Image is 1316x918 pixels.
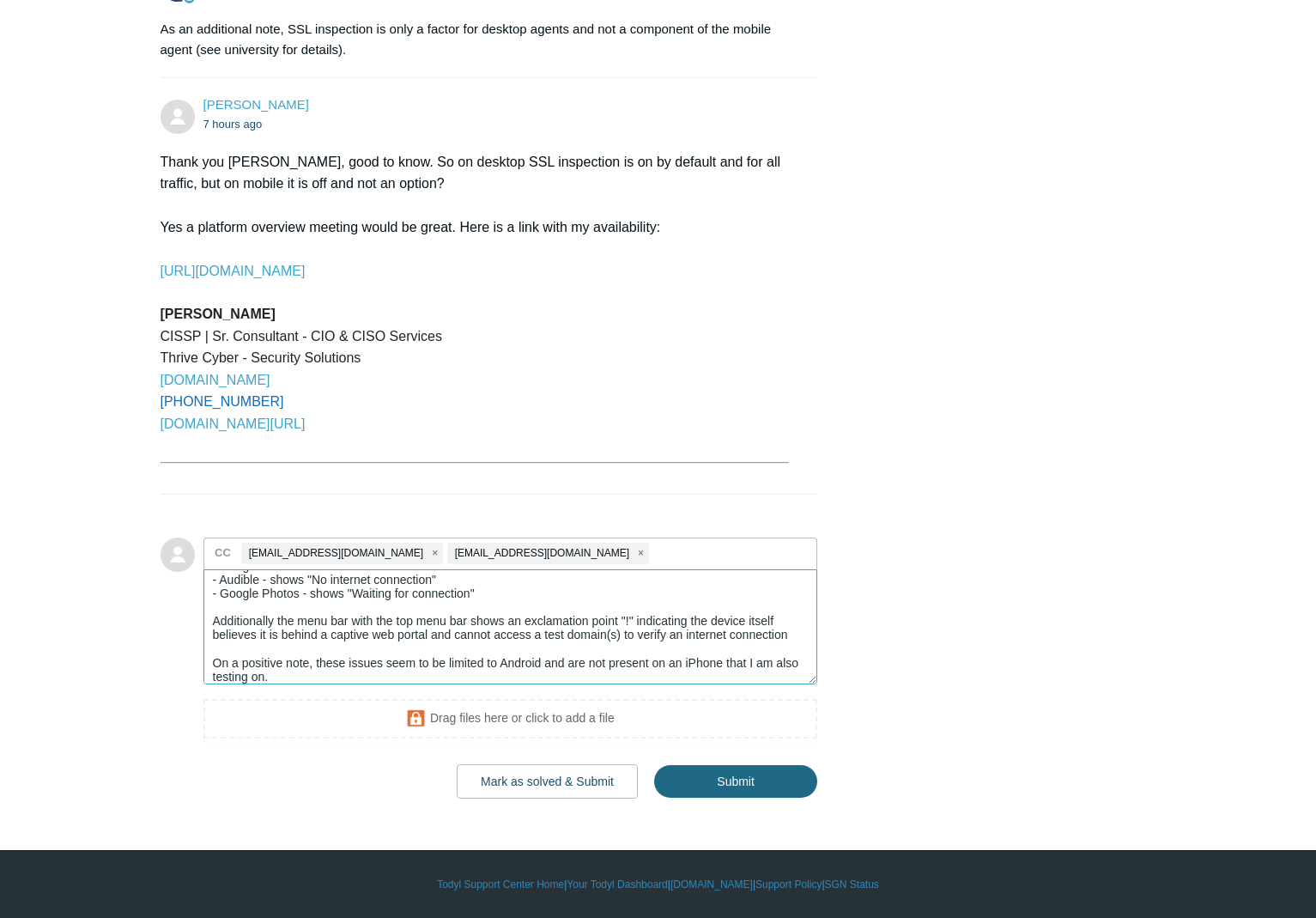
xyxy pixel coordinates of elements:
div: Thank you [PERSON_NAME], good to know. So on desktop SSL inspection is on by default and for all ... [161,151,801,195]
span: [EMAIL_ADDRESS][DOMAIN_NAME] [249,544,423,563]
span: close [638,544,644,563]
a: [DOMAIN_NAME] [161,373,270,387]
label: CC [215,540,231,566]
div: [PHONE_NUMBER] [161,391,801,413]
span: Tim White [203,97,309,112]
time: 09/05/2025, 06:58 [203,118,263,131]
span: close [432,544,438,563]
div: Thrive Cyber - Security Solutions [161,347,801,369]
a: Support Policy [755,877,822,892]
input: Submit [654,765,817,798]
div: Yes a platform overview meeting would be great. Here is a link with my availability: [161,216,801,239]
div: | | | | [161,877,1156,892]
a: [DOMAIN_NAME] [670,877,753,892]
a: Your Todyl Dashboard [567,877,667,892]
a: [PERSON_NAME] [203,97,309,112]
a: SGN Status [825,877,879,892]
a: [URL][DOMAIN_NAME] [161,264,306,278]
b: [PERSON_NAME] [161,307,276,321]
div: As an additional note, SSL inspection is only a factor for desktop agents and not a component of ... [161,19,801,60]
textarea: Add your reply [203,569,818,685]
div: CISSP | Sr. Consultant - CIO & CISO Services [161,325,801,348]
a: Todyl Support Center Home [437,877,564,892]
span: [EMAIL_ADDRESS][DOMAIN_NAME] [455,544,629,563]
button: Mark as solved & Submit [457,764,638,799]
a: [DOMAIN_NAME][URL] [161,416,306,431]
